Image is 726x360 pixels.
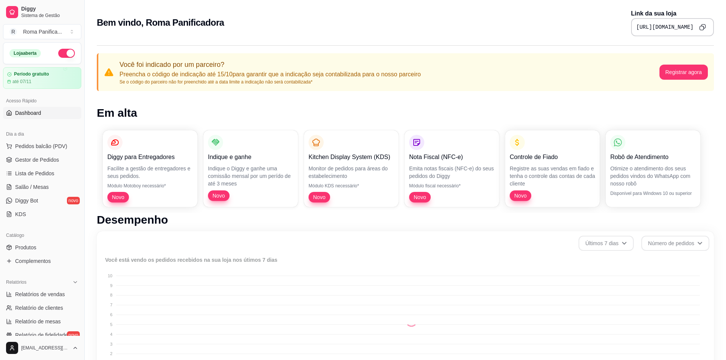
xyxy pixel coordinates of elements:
[103,130,197,207] button: Diggy para EntregadoresFacilite a gestão de entregadores e seus pedidos.Módulo Motoboy necessário...
[15,197,38,204] span: Diggy Bot
[208,165,293,187] p: Indique o Diggy e ganhe uma comissão mensal por um perído de até 3 meses
[3,302,81,314] a: Relatório de clientes
[107,183,193,189] p: Módulo Motoboy necessário*
[110,312,112,317] tspan: 6
[105,257,278,263] text: Você está vendo os pedidos recebidos na sua loja nos útimos 7 dias
[309,165,394,180] p: Monitor de pedidos para áreas do estabelecimento
[107,153,193,162] p: Diggy para Entregadores
[411,193,429,201] span: Novo
[309,153,394,162] p: Kitchen Display System (KDS)
[3,181,81,193] a: Salão / Mesas
[15,170,54,177] span: Lista de Pedidos
[6,279,26,285] span: Relatórios
[209,192,228,199] span: Novo
[97,213,714,227] h1: Desempenho
[14,71,49,77] article: Período gratuito
[15,304,63,312] span: Relatório de clientes
[3,339,81,357] button: [EMAIL_ADDRESS][DOMAIN_NAME]
[697,21,709,33] button: Copy to clipboard
[119,59,421,70] p: Você foi indicado por um parceiro?
[579,236,634,251] button: Últimos 7 dias
[409,183,495,189] p: Módulo fiscal necessário*
[610,153,696,162] p: Robô de Atendimento
[511,192,530,199] span: Novo
[15,244,36,251] span: Produtos
[3,315,81,328] a: Relatório de mesas
[110,293,112,297] tspan: 8
[409,165,495,180] p: Emita notas fiscais (NFC-e) do seus pedidos do Diggy
[3,229,81,241] div: Catálogo
[109,193,127,201] span: Novo
[110,303,112,307] tspan: 7
[3,128,81,140] div: Dia a dia
[97,106,714,120] h1: Em alta
[21,12,78,19] span: Sistema de Gestão
[9,28,17,36] span: R
[641,236,709,251] button: Número de pedidos
[510,165,595,187] p: Registre as suas vendas em fiado e tenha o controle das contas de cada cliente
[3,24,81,39] button: Select a team
[208,153,293,162] p: Indique e ganhe
[3,140,81,152] button: Pedidos balcão (PDV)
[110,332,112,337] tspan: 4
[9,49,41,57] div: Loja aberta
[310,193,329,201] span: Novo
[15,109,41,117] span: Dashboard
[110,342,112,346] tspan: 3
[15,142,67,150] span: Pedidos balcão (PDV)
[3,95,81,107] div: Acesso Rápido
[3,3,81,21] a: DiggySistema de Gestão
[119,79,421,85] p: Se o código do parceiro não for preenchido até a data limite a indicação não será contabilizada*
[610,165,696,187] p: Otimize o atendimento dos seus pedidos vindos do WhatsApp com nosso robô
[12,79,31,85] article: até 07/11
[3,154,81,166] a: Gestor de Pedidos
[15,210,26,218] span: KDS
[505,130,600,207] button: Controle de FiadoRegistre as suas vendas em fiado e tenha o controle das contas de cada clienteNovo
[110,283,112,288] tspan: 9
[15,257,51,265] span: Complementos
[15,318,61,325] span: Relatório de mesas
[3,208,81,220] a: KDS
[606,130,700,207] button: Robô de AtendimentoOtimize o atendimento dos seus pedidos vindos do WhatsApp com nosso robôDispon...
[409,153,495,162] p: Nota Fiscal (NFC-e)
[21,345,69,351] span: [EMAIL_ADDRESS][DOMAIN_NAME]
[15,290,65,298] span: Relatórios de vendas
[110,322,112,327] tspan: 5
[107,165,193,180] p: Facilite a gestão de entregadores e seus pedidos.
[3,195,81,207] a: Diggy Botnovo
[3,329,81,341] a: Relatório de fidelidadenovo
[659,65,708,80] button: Registrar agora
[405,130,499,207] button: Nota Fiscal (NFC-e)Emita notas fiscais (NFC-e) do seus pedidos do DiggyMódulo fiscal necessário*Novo
[15,156,59,164] span: Gestor de Pedidos
[3,107,81,119] a: Dashboard
[110,351,112,356] tspan: 2
[304,130,399,207] button: Kitchen Display System (KDS)Monitor de pedidos para áreas do estabelecimentoMódulo KDS necessário...
[3,255,81,267] a: Complementos
[3,241,81,253] a: Produtos
[23,28,62,36] div: Roma Panifica ...
[3,67,81,89] a: Período gratuitoaté 07/11
[631,9,714,18] p: Link da sua loja
[108,273,112,278] tspan: 10
[97,17,224,29] h2: Bem vindo, Roma Panificadora
[15,331,68,339] span: Relatório de fidelidade
[636,23,693,31] pre: [URL][DOMAIN_NAME]
[3,167,81,179] a: Lista de Pedidos
[58,49,75,58] button: Alterar Status
[405,315,417,327] div: Loading
[309,183,394,189] p: Módulo KDS necessário*
[3,288,81,300] a: Relatórios de vendas
[21,6,78,12] span: Diggy
[203,130,298,207] button: Indique e ganheIndique o Diggy e ganhe uma comissão mensal por um perído de até 3 mesesNovo
[510,153,595,162] p: Controle de Fiado
[119,70,421,79] p: Preencha o código de indicação até 15/10 para garantir que a indicação seja contabilizada para o ...
[610,190,696,196] p: Disponível para Windows 10 ou superior
[15,183,49,191] span: Salão / Mesas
